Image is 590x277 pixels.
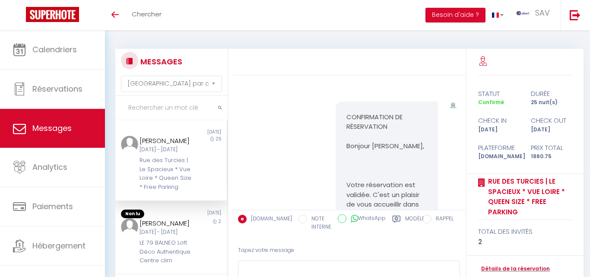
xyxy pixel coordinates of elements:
[132,10,162,19] span: Chercher
[478,99,504,106] span: Confirmé
[238,240,460,261] div: Tapez votre message
[140,146,193,154] div: [DATE] - [DATE]
[478,237,572,247] div: 2
[473,153,525,161] div: [DOMAIN_NAME]
[171,129,227,136] div: [DATE]
[32,44,77,55] span: Calendriers
[32,201,73,212] span: Paiements
[525,115,577,126] div: check out
[138,52,182,71] h3: MESSAGES
[32,83,82,94] span: Réservations
[140,228,193,236] div: [DATE] - [DATE]
[32,123,72,134] span: Messages
[247,215,292,224] label: [DOMAIN_NAME]
[525,126,577,134] div: [DATE]
[346,112,427,132] p: CONFIRMATION DE RÉSERVATION
[405,215,428,232] label: Modèles
[517,11,530,15] img: ...
[431,215,454,224] label: RAPPEL
[525,89,577,99] div: durée
[473,126,525,134] div: [DATE]
[473,143,525,153] div: Plateforme
[425,8,485,22] button: Besoin d'aide ?
[26,7,79,22] img: Super Booking
[32,162,67,172] span: Analytics
[478,226,572,237] div: total des invités
[121,218,138,236] img: ...
[473,115,525,126] div: check in
[121,210,144,218] span: Non lu
[535,7,550,18] span: SAV
[449,102,457,109] img: ...
[525,143,577,153] div: Prix total
[121,136,138,153] img: ...
[140,239,193,265] div: LE 79 BALNEO Loft Déco Authentique Centre clim
[346,214,386,224] label: WhatsApp
[216,136,221,142] span: 25
[346,141,427,151] p: Bonjour [PERSON_NAME],
[570,10,580,20] img: logout
[485,176,572,217] a: Rue des Turcies | Le Spacieux * Vue Loire * Queen Size * Free Parking
[171,210,227,218] div: [DATE]
[473,89,525,99] div: statut
[525,153,577,161] div: 1860.75
[219,218,221,225] span: 2
[140,136,193,146] div: [PERSON_NAME]
[115,96,228,120] input: Rechercher un mot clé
[140,156,193,191] div: Rue des Turcies | Le Spacieux * Vue Loire * Queen Size * Free Parking
[307,215,331,231] label: NOTE INTERNE
[525,99,577,107] div: 25 nuit(s)
[478,265,550,273] a: Détails de la réservation
[32,240,86,251] span: Hébergement
[140,218,193,229] div: [PERSON_NAME]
